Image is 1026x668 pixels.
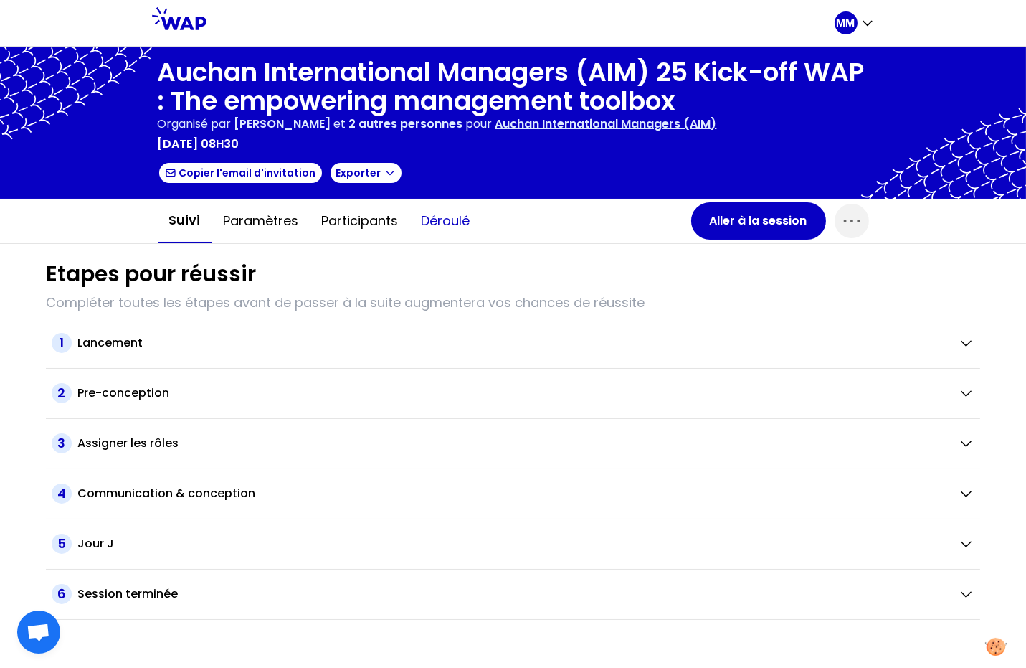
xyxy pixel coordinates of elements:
button: 2Pre-conception [52,383,974,403]
button: 1Lancement [52,333,974,353]
h2: Lancement [77,334,143,352]
p: Compléter toutes les étapes avant de passer à la suite augmentera vos chances de réussite [46,293,980,313]
button: Suivi [158,199,212,243]
button: 5Jour J [52,534,974,554]
h2: Session terminée [77,585,178,603]
span: 6 [52,584,72,604]
h1: Auchan International Managers (AIM) 25 Kick-off WAP : The empowering management toolbox [158,58,869,116]
h2: Communication & conception [77,485,255,502]
button: 6Session terminée [52,584,974,604]
h2: Pre-conception [77,385,169,402]
button: MM [835,11,875,34]
span: 4 [52,484,72,504]
button: Copier l'email d'invitation [158,161,323,184]
button: 3Assigner les rôles [52,433,974,453]
h2: Assigner les rôles [77,435,179,452]
span: 2 [52,383,72,403]
button: Manage your preferences about cookies [977,629,1015,664]
h2: Jour J [77,535,114,552]
span: 1 [52,333,72,353]
a: Ouvrir le chat [17,611,60,654]
button: Aller à la session [691,202,826,240]
button: 4Communication & conception [52,484,974,504]
h1: Etapes pour réussir [46,261,256,287]
button: Paramètres [212,199,310,243]
p: et [234,116,463,133]
button: Exporter [329,161,403,184]
p: Organisé par [158,116,232,133]
span: 5 [52,534,72,554]
button: Déroulé [410,199,482,243]
button: Participants [310,199,410,243]
p: MM [837,16,855,30]
p: Auchan International Managers (AIM) [495,116,717,133]
p: [DATE] 08h30 [158,136,239,153]
span: [PERSON_NAME] [234,116,331,132]
span: 3 [52,433,72,453]
span: 2 autres personnes [349,116,463,132]
p: pour [466,116,493,133]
